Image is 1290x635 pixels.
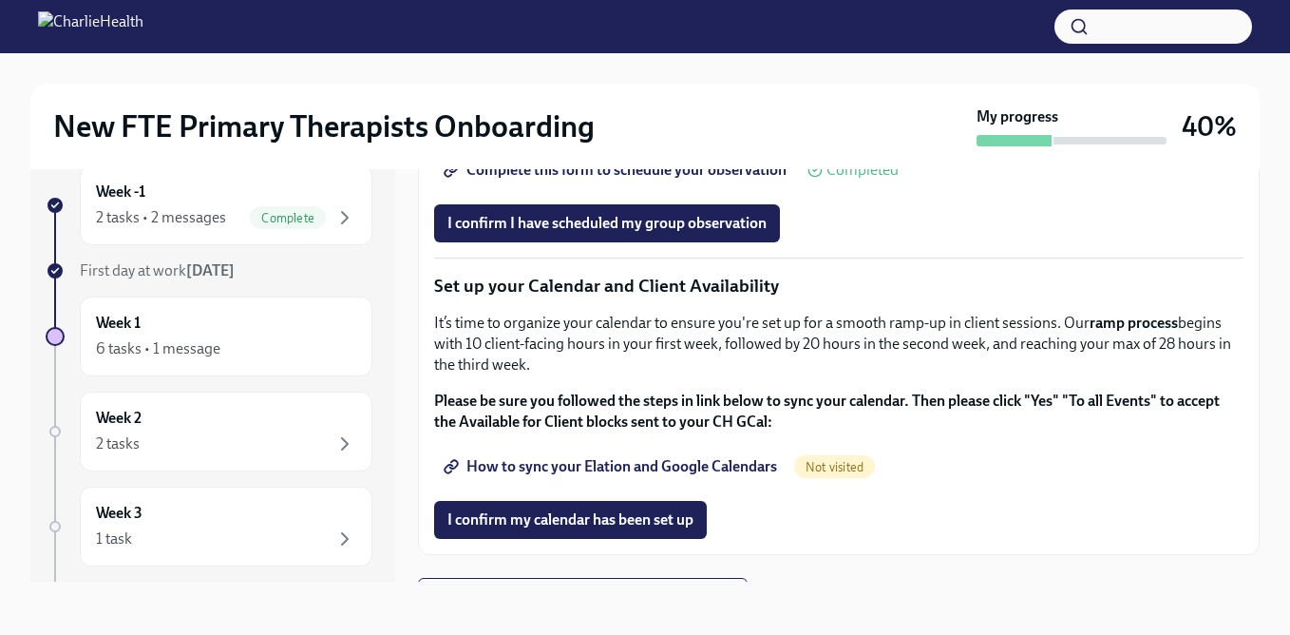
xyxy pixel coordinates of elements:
[96,503,142,524] h6: Week 3
[80,261,235,279] span: First day at work
[826,163,899,178] span: Completed
[96,529,132,549] div: 1 task
[53,107,595,145] h2: New FTE Primary Therapists Onboarding
[96,433,140,454] div: 2 tasks
[46,392,372,471] a: Week 22 tasks
[447,510,693,529] span: I confirm my calendar has been set up
[434,313,1243,375] p: It’s time to organize your calendar to ensure you're set up for a smooth ramp-up in client sessio...
[434,392,1220,431] strong: Please be sure you followed the steps in link below to sync your calendar. Then please click "Yes...
[46,487,372,567] a: Week 31 task
[96,338,220,359] div: 6 tasks • 1 message
[434,151,800,189] a: Complete this form to schedule your observation
[250,211,326,225] span: Complete
[186,261,235,279] strong: [DATE]
[447,214,767,233] span: I confirm I have scheduled my group observation
[447,457,777,476] span: How to sync your Elation and Google Calendars
[977,106,1058,127] strong: My progress
[46,297,372,376] a: Week 16 tasks • 1 message
[447,161,787,180] span: Complete this form to schedule your observation
[434,204,780,242] button: I confirm I have scheduled my group observation
[96,313,141,334] h6: Week 1
[434,448,790,486] a: How to sync your Elation and Google Calendars
[434,501,707,539] button: I confirm my calendar has been set up
[38,11,143,42] img: CharlieHealth
[96,207,226,228] div: 2 tasks • 2 messages
[434,274,1243,298] p: Set up your Calendar and Client Availability
[96,182,145,202] h6: Week -1
[96,408,142,429] h6: Week 2
[46,260,372,281] a: First day at work[DATE]
[1182,109,1237,144] h3: 40%
[46,165,372,245] a: Week -12 tasks • 2 messagesComplete
[794,460,875,474] span: Not visited
[1090,314,1178,332] strong: ramp process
